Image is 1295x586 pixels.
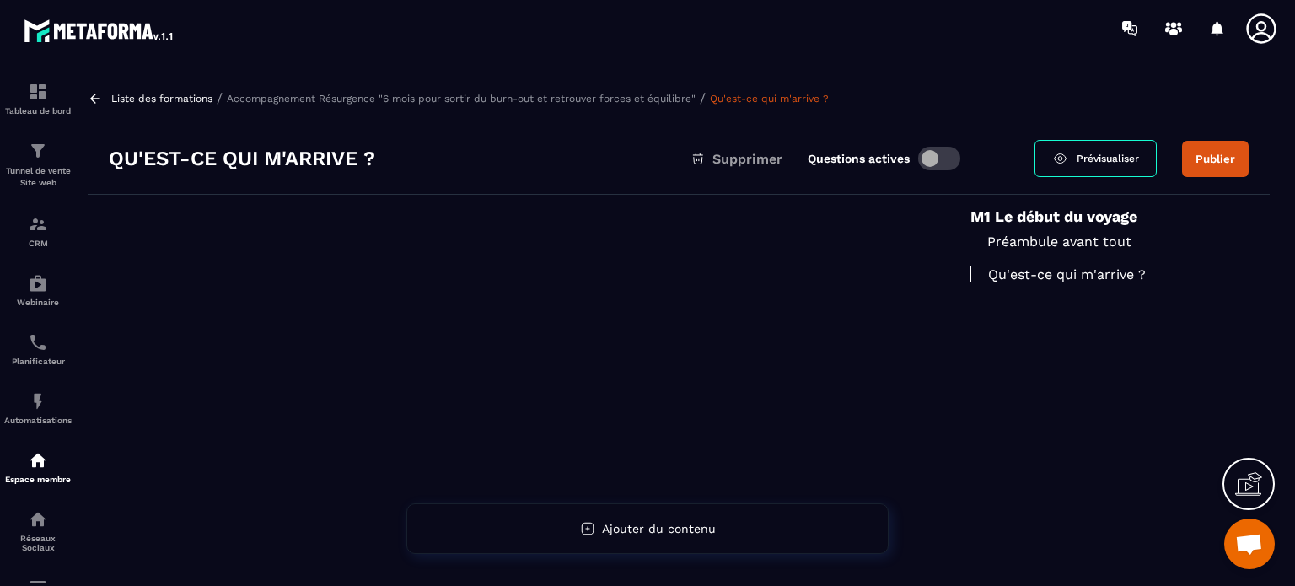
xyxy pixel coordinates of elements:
p: Planificateur [4,357,72,366]
h3: Qu'est-ce qui m'arrive ? [109,145,375,172]
a: formationformationCRM [4,202,72,261]
span: / [217,90,223,106]
p: CRM [4,239,72,248]
a: automationsautomationsWebinaire [4,261,72,320]
div: Ouvrir le chat [1224,519,1275,569]
p: Webinaire [4,298,72,307]
p: Espace membre [4,475,72,484]
a: schedulerschedulerPlanificateur [4,320,72,379]
a: Prévisualiser [1034,140,1157,177]
a: automationsautomationsEspace membre [4,438,72,497]
label: Questions actives [808,152,910,165]
p: Réseaux Sociaux [4,534,72,552]
img: formation [28,141,48,161]
img: logo [24,15,175,46]
img: automations [28,273,48,293]
a: social-networksocial-networkRéseaux Sociaux [4,497,72,565]
img: scheduler [28,332,48,352]
img: formation [28,214,48,234]
a: Accompagnement Résurgence "6 mois pour sortir du burn-out et retrouver forces et équilibre" [227,93,696,105]
img: automations [28,450,48,470]
a: Qu'est-ce qui m'arrive ? [970,266,1249,282]
a: automationsautomationsAutomatisations [4,379,72,438]
span: / [700,90,706,106]
span: Prévisualiser [1077,153,1139,164]
span: Supprimer [712,151,782,167]
p: Automatisations [4,416,72,425]
a: formationformationTunnel de vente Site web [4,128,72,202]
a: Préambule avant tout [970,234,1249,250]
p: Tunnel de vente Site web [4,165,72,189]
p: Tableau de bord [4,106,72,116]
img: formation [28,82,48,102]
h6: M1 Le début du voyage [970,207,1249,225]
a: Qu'est-ce qui m'arrive ? [710,93,829,105]
button: Publier [1182,141,1249,177]
span: Ajouter du contenu [602,522,716,535]
img: automations [28,391,48,411]
a: formationformationTableau de bord [4,69,72,128]
img: social-network [28,509,48,530]
a: Liste des formations [111,93,212,105]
